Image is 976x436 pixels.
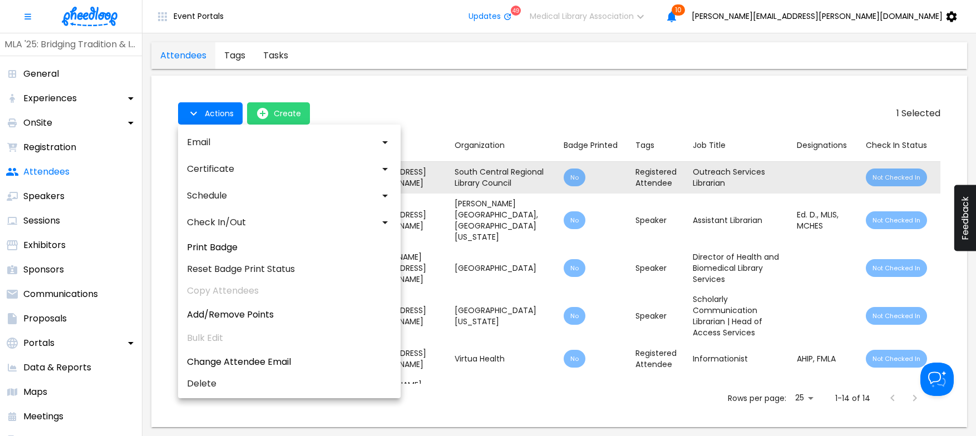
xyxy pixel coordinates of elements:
button: open-Add/Remove Points [178,303,401,326]
button: open-Print Badge [178,236,401,259]
div: Email [178,129,401,156]
div: Check In/Out [178,209,401,236]
div: Schedule [178,182,401,209]
li: Reset Badge Print Status [178,259,401,279]
button: open-Copy Attendees [178,279,401,303]
li: Delete [178,374,401,394]
button: open-Change Attendee Email [178,350,401,374]
button: open-Bulk Edit [178,326,401,350]
iframe: Help Scout Beacon - Open [920,363,954,396]
div: Certificate [178,156,401,182]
